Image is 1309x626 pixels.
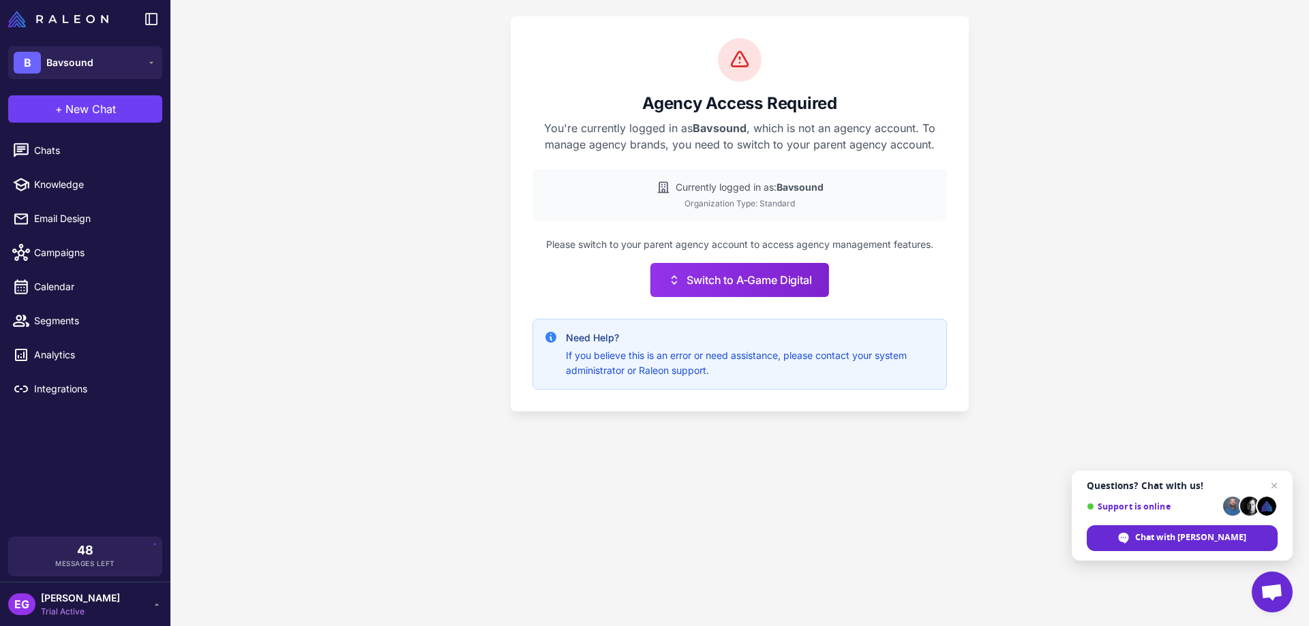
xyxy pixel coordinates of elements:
[41,591,120,606] span: [PERSON_NAME]
[693,121,747,135] strong: Bavsound
[5,204,165,233] a: Email Design
[8,11,114,27] a: Raleon Logo
[34,177,154,192] span: Knowledge
[566,330,935,345] h4: Need Help?
[650,263,828,297] button: Switch to A-Game Digital
[55,559,115,569] span: Messages Left
[532,237,947,252] p: Please switch to your parent agency account to access agency management features.
[8,46,162,79] button: BBavsound
[5,341,165,369] a: Analytics
[34,279,154,294] span: Calendar
[8,11,108,27] img: Raleon Logo
[676,180,824,195] span: Currently logged in as:
[55,101,63,117] span: +
[34,143,154,158] span: Chats
[34,245,154,260] span: Campaigns
[1087,525,1278,551] div: Chat with Raleon
[1266,478,1282,494] span: Close chat
[41,606,120,618] span: Trial Active
[46,55,93,70] span: Bavsound
[566,348,935,378] p: If you believe this is an error or need assistance, please contact your system administrator or R...
[5,136,165,165] a: Chats
[77,544,93,557] span: 48
[34,381,154,396] span: Integrations
[532,120,947,153] p: You're currently logged in as , which is not an agency account. To manage agency brands, you need...
[34,347,154,362] span: Analytics
[5,238,165,267] a: Campaigns
[65,101,116,117] span: New Chat
[532,93,947,114] h2: Agency Access Required
[14,52,41,74] div: B
[5,375,165,403] a: Integrations
[34,313,154,328] span: Segments
[34,211,154,226] span: Email Design
[8,95,162,123] button: +New Chat
[1135,531,1246,544] span: Chat with [PERSON_NAME]
[5,272,165,301] a: Calendar
[8,593,35,615] div: EG
[777,181,824,193] strong: Bavsound
[1087,501,1218,512] span: Support is online
[543,198,936,210] div: Organization Type: Standard
[5,170,165,199] a: Knowledge
[1252,572,1293,612] div: Open chat
[5,307,165,335] a: Segments
[1087,480,1278,491] span: Questions? Chat with us!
